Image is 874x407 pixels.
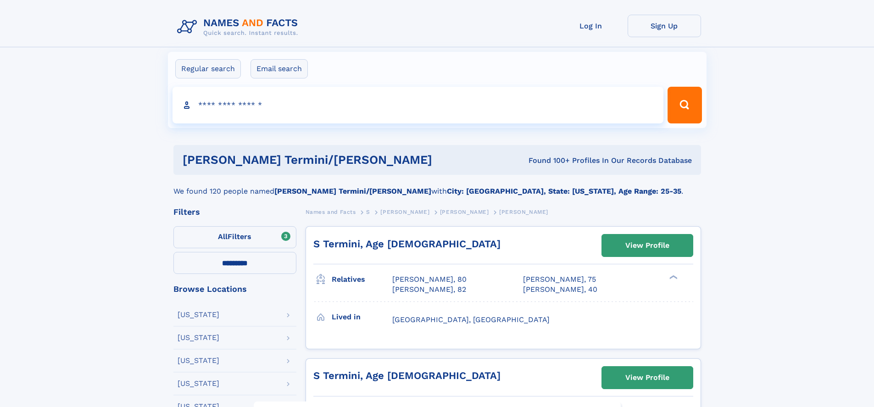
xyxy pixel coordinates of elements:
input: search input [173,87,664,123]
div: [US_STATE] [178,357,219,364]
a: [PERSON_NAME], 75 [523,274,596,284]
a: Names and Facts [306,206,356,217]
a: View Profile [602,367,693,389]
div: [US_STATE] [178,334,219,341]
a: View Profile [602,234,693,256]
a: [PERSON_NAME], 40 [523,284,597,295]
div: ❯ [667,274,678,280]
h1: [PERSON_NAME] termini/[PERSON_NAME] [183,154,480,166]
div: Found 100+ Profiles In Our Records Database [480,156,692,166]
button: Search Button [668,87,701,123]
span: [PERSON_NAME] [499,209,548,215]
label: Filters [173,226,296,248]
a: [PERSON_NAME], 80 [392,274,467,284]
span: [PERSON_NAME] [440,209,489,215]
a: Sign Up [628,15,701,37]
a: [PERSON_NAME], 82 [392,284,466,295]
div: [US_STATE] [178,380,219,387]
span: All [218,232,228,241]
div: View Profile [625,235,669,256]
a: S Termini, Age [DEMOGRAPHIC_DATA] [313,370,501,381]
span: [GEOGRAPHIC_DATA], [GEOGRAPHIC_DATA] [392,315,550,324]
div: [US_STATE] [178,311,219,318]
a: S Termini, Age [DEMOGRAPHIC_DATA] [313,238,501,250]
label: Regular search [175,59,241,78]
div: Filters [173,208,296,216]
img: Logo Names and Facts [173,15,306,39]
div: Browse Locations [173,285,296,293]
div: We found 120 people named with . [173,175,701,197]
b: City: [GEOGRAPHIC_DATA], State: [US_STATE], Age Range: 25-35 [447,187,681,195]
a: [PERSON_NAME] [440,206,489,217]
span: S [366,209,370,215]
div: View Profile [625,367,669,388]
span: [PERSON_NAME] [380,209,429,215]
a: S [366,206,370,217]
b: [PERSON_NAME] Termini/[PERSON_NAME] [274,187,431,195]
a: [PERSON_NAME] [380,206,429,217]
label: Email search [251,59,308,78]
h3: Relatives [332,272,392,287]
h3: Lived in [332,309,392,325]
a: Log In [554,15,628,37]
